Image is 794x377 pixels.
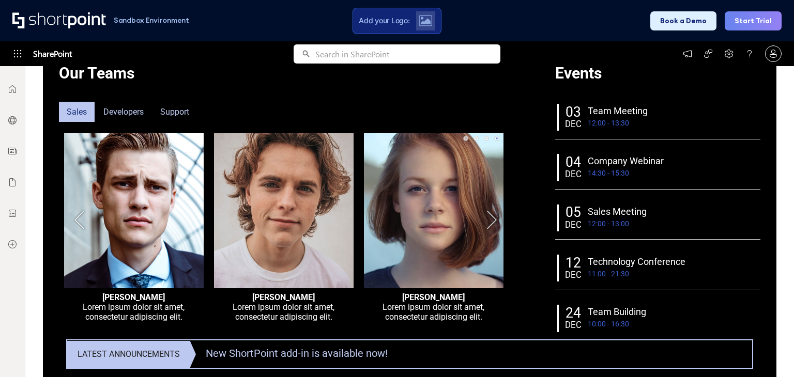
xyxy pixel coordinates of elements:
div: 12:00 - 13:00 [588,218,758,229]
div: DEC [565,321,582,329]
div: DEC [565,170,582,179]
strong: Our Teams [59,64,134,82]
div: 12 [565,257,582,270]
button: 2 [474,136,479,141]
button: Previous [69,209,90,230]
h1: Sandbox Environment [114,18,189,23]
div: Team Building [588,305,758,319]
div: 10:00 - 16:30 [588,319,758,329]
input: Search in SharePoint [315,44,500,64]
div: 03 [565,106,582,119]
button: 3 [484,136,489,141]
strong: Events [555,64,602,82]
div: Lorem ipsum dolor sit amet, consectetur adipiscing elit. [218,302,349,322]
div: Lorem ipsum dolor sit amet, consectetur adipiscing elit. [368,302,499,322]
button: 1 [463,136,468,141]
div: Company Webinar [588,154,758,168]
img: Upload logo [419,15,432,26]
div: [PERSON_NAME] [368,292,499,302]
button: Next [481,209,502,230]
div: DEC [565,271,582,279]
div: Sales Meeting [588,205,758,218]
div: Developers [96,102,151,122]
button: Book a Demo [650,11,716,30]
span: Add your Logo: [359,16,409,25]
div: Team Meeting [588,104,758,118]
div: 05 [565,207,582,219]
div: Sales [59,102,95,122]
button: Start Trial [725,11,782,30]
div: 24 [565,307,582,320]
div: Support [152,102,197,122]
div: LATEST ANNOUNCEMENTS [67,341,190,368]
div: Lorem ipsum dolor sit amet, consectetur adipiscing elit. [68,302,200,322]
div: 14:30 - 15:30 [588,168,758,179]
span: SharePoint [33,41,72,66]
div: [PERSON_NAME] [218,292,349,302]
div: 12:00 - 13:30 [588,118,758,129]
div: Technology Conference [588,255,758,269]
button: 4 [494,136,499,141]
div: DEC [565,120,582,129]
div: 11:00 - 21:30 [588,269,758,279]
div: DEC [565,221,582,229]
div: 04 [565,156,582,169]
div: [PERSON_NAME] [68,292,200,302]
div: New ShortPoint add-in is available now! [206,340,731,366]
iframe: Chat Widget [742,327,794,377]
